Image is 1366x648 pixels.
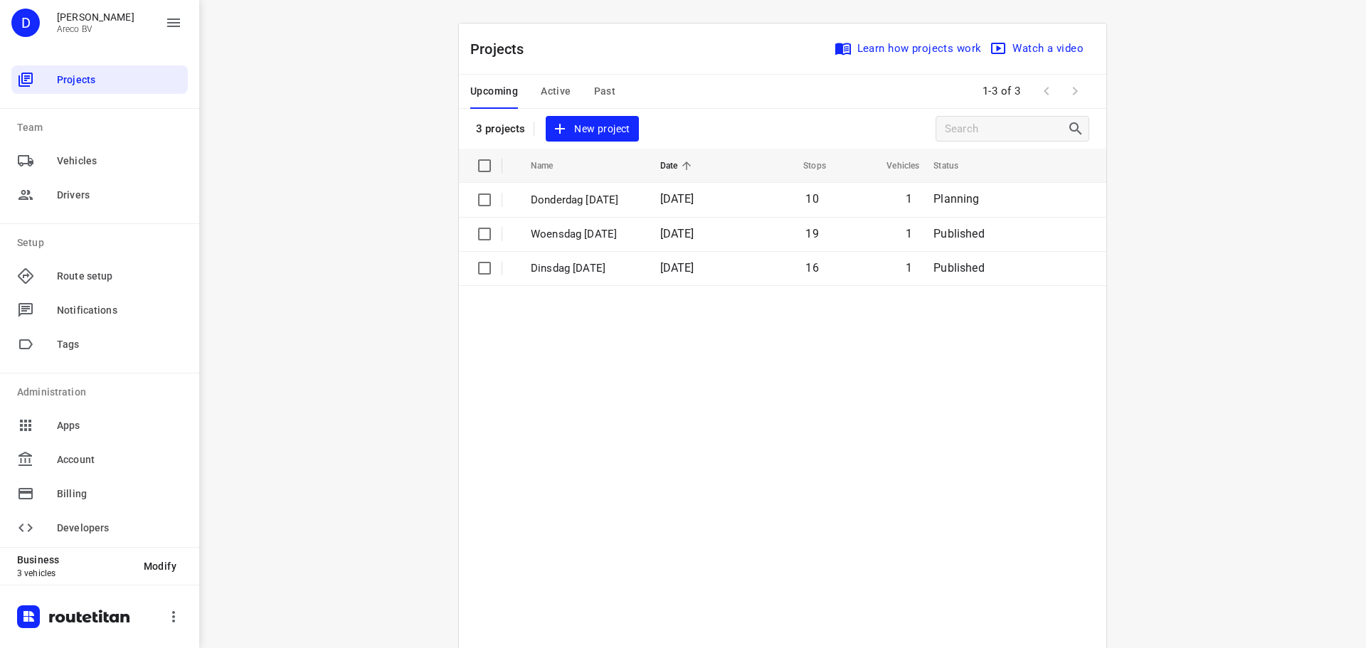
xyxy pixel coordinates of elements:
span: Name [531,157,572,174]
span: Modify [144,561,176,572]
span: Apps [57,418,182,433]
p: Projects [470,38,536,60]
span: Published [933,227,985,240]
span: Upcoming [470,83,518,100]
p: Business [17,554,132,565]
span: [DATE] [660,227,694,240]
div: Developers [11,514,188,542]
span: 1-3 of 3 [977,76,1027,107]
span: Billing [57,487,182,501]
span: Next Page [1061,77,1089,105]
div: Drivers [11,181,188,209]
div: D [11,9,40,37]
div: Account [11,445,188,474]
div: Billing [11,479,188,508]
span: 10 [805,192,818,206]
p: Areco BV [57,24,134,34]
p: Didier Evrard [57,11,134,23]
div: Search [1067,120,1089,137]
span: 19 [805,227,818,240]
span: Drivers [57,188,182,203]
span: Active [541,83,571,100]
span: Vehicles [868,157,919,174]
span: Projects [57,73,182,87]
div: Apps [11,411,188,440]
p: 3 projects [476,122,525,135]
span: New project [554,120,630,138]
div: Tags [11,330,188,358]
p: Dinsdag [DATE] [531,260,639,277]
span: Previous Page [1032,77,1061,105]
span: Notifications [57,303,182,318]
div: Notifications [11,296,188,324]
button: Modify [132,553,188,579]
span: Account [57,452,182,467]
span: Date [660,157,697,174]
span: Vehicles [57,154,182,169]
div: Vehicles [11,147,188,175]
span: Past [594,83,616,100]
span: Published [933,261,985,275]
span: 1 [906,227,912,240]
span: [DATE] [660,192,694,206]
div: Route setup [11,262,188,290]
p: Setup [17,235,188,250]
span: Status [933,157,977,174]
button: New project [546,116,638,142]
span: Developers [57,521,182,536]
span: 16 [805,261,818,275]
div: Projects [11,65,188,94]
p: Woensdag [DATE] [531,226,639,243]
input: Search projects [945,118,1067,140]
p: 3 vehicles [17,568,132,578]
span: Route setup [57,269,182,284]
p: Administration [17,385,188,400]
span: Tags [57,337,182,352]
span: 1 [906,192,912,206]
span: Planning [933,192,979,206]
p: Team [17,120,188,135]
span: 1 [906,261,912,275]
span: Stops [785,157,826,174]
span: [DATE] [660,261,694,275]
p: Donderdag [DATE] [531,192,639,208]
